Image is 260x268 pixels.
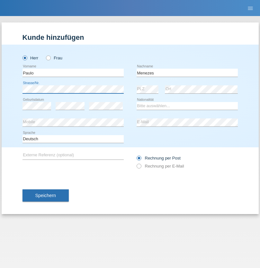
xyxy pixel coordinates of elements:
[247,5,254,12] i: menu
[137,156,181,160] label: Rechnung per Post
[46,56,62,60] label: Frau
[137,156,141,164] input: Rechnung per Post
[137,164,141,172] input: Rechnung per E-Mail
[22,56,39,60] label: Herr
[46,56,50,60] input: Frau
[244,6,257,10] a: menu
[35,193,56,198] span: Speichern
[137,164,184,169] label: Rechnung per E-Mail
[22,33,238,41] h1: Kunde hinzufügen
[22,189,69,202] button: Speichern
[22,56,27,60] input: Herr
